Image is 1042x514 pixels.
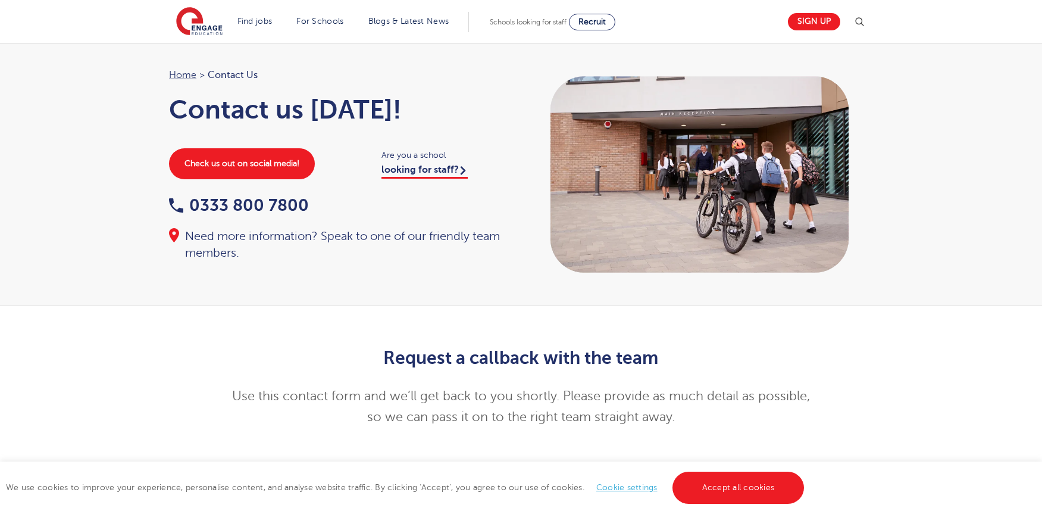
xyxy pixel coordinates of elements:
[176,7,223,37] img: Engage Education
[788,13,840,30] a: Sign up
[381,148,509,162] span: Are you a school
[578,17,606,26] span: Recruit
[381,164,468,179] a: looking for staff?
[199,70,205,80] span: >
[596,483,658,492] a: Cookie settings
[296,17,343,26] a: For Schools
[490,18,567,26] span: Schools looking for staff
[672,472,805,504] a: Accept all cookies
[368,17,449,26] a: Blogs & Latest News
[169,148,315,179] a: Check us out on social media!
[569,14,615,30] a: Recruit
[232,389,810,424] span: Use this contact form and we’ll get back to you shortly. Please provide as much detail as possibl...
[169,196,309,214] a: 0333 800 7800
[169,95,509,124] h1: Contact us [DATE]!
[169,70,196,80] a: Home
[229,348,813,368] h2: Request a callback with the team
[169,67,509,83] nav: breadcrumb
[6,483,807,492] span: We use cookies to improve your experience, personalise content, and analyse website traffic. By c...
[237,17,273,26] a: Find jobs
[208,67,258,83] span: Contact Us
[169,228,509,261] div: Need more information? Speak to one of our friendly team members.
